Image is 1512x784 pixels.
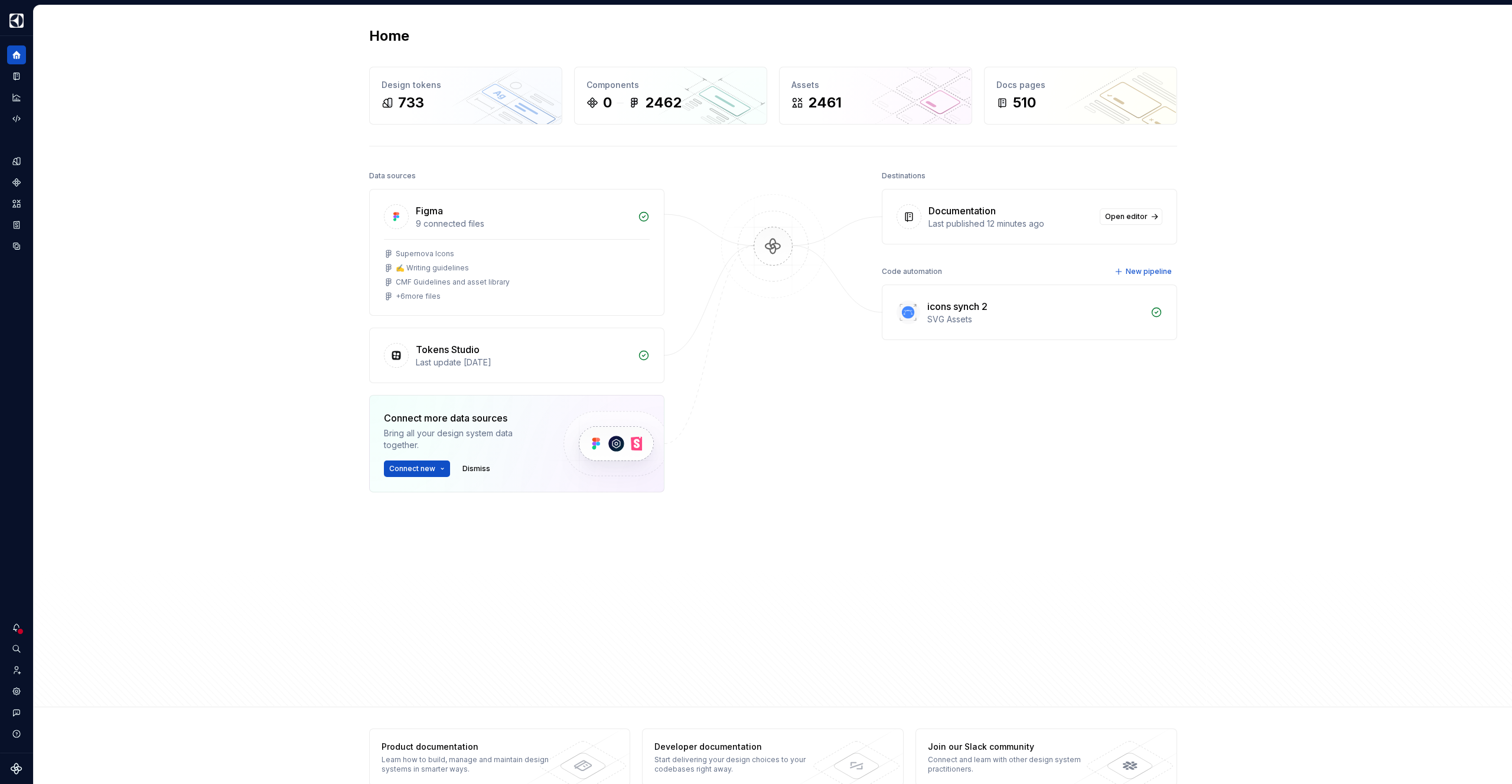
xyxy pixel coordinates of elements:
[808,93,842,112] div: 2461
[882,168,926,184] div: Destinations
[382,79,550,91] div: Design tokens
[7,152,26,171] a: Design tokens
[416,204,443,218] div: Figma
[7,237,26,256] a: Data sources
[7,618,26,637] button: Notifications
[779,67,972,125] a: Assets2461
[7,194,26,213] a: Assets
[7,682,26,701] a: Settings
[416,218,631,230] div: 9 connected files
[7,639,26,658] button: Search ⌘K
[11,763,22,775] svg: Supernova Logo
[984,67,1177,125] a: Docs pages510
[369,189,664,316] a: Figma9 connected filesSupernova Icons✍️ Writing guidelinesCMF Guidelines and asset library+6more ...
[791,79,960,91] div: Assets
[396,249,454,259] div: Supernova Icons
[928,218,1093,230] div: Last published 12 minutes ago
[1100,208,1162,225] a: Open editor
[396,277,510,287] div: CMF Guidelines and asset library
[7,45,26,64] a: Home
[7,67,26,86] a: Documentation
[574,67,767,125] a: Components02462
[928,755,1100,774] div: Connect and learn with other design system practitioners.
[603,93,612,112] div: 0
[369,168,416,184] div: Data sources
[389,464,435,473] span: Connect new
[416,342,480,357] div: Tokens Studio
[586,79,755,91] div: Components
[654,755,826,774] div: Start delivering your design choices to your codebases right away.
[369,328,664,383] a: Tokens StudioLast update [DATE]
[882,263,942,280] div: Code automation
[416,357,631,368] div: Last update [DATE]
[1013,93,1036,112] div: 510
[928,741,1100,753] div: Join our Slack community
[927,299,988,313] div: icons synch 2
[7,109,26,128] a: Code automation
[396,292,441,301] div: + 6 more files
[645,93,682,112] div: 2462
[1126,267,1172,276] span: New pipeline
[382,741,553,753] div: Product documentation
[7,173,26,192] a: Components
[382,755,553,774] div: Learn how to build, manage and maintain design systems in smarter ways.
[462,464,490,473] span: Dismiss
[384,460,450,477] button: Connect new
[398,93,424,112] div: 733
[457,460,496,477] button: Dismiss
[384,411,543,425] div: Connect more data sources
[7,661,26,680] a: Invite team
[396,263,469,273] div: ✍️ Writing guidelines
[9,14,24,28] img: 1131f18f-9b94-42a4-847a-eabb54481545.png
[369,67,562,125] a: Design tokens733
[7,215,26,234] a: Storybook stories
[384,427,543,451] div: Bring all your design system data together.
[369,27,409,45] h2: Home
[7,88,26,107] a: Analytics
[1111,263,1177,280] button: New pipeline
[928,204,996,218] div: Documentation
[7,703,26,722] button: Contact support
[927,313,1143,325] div: SVG Assets
[654,741,826,753] div: Developer documentation
[1105,212,1148,221] span: Open editor
[996,79,1165,91] div: Docs pages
